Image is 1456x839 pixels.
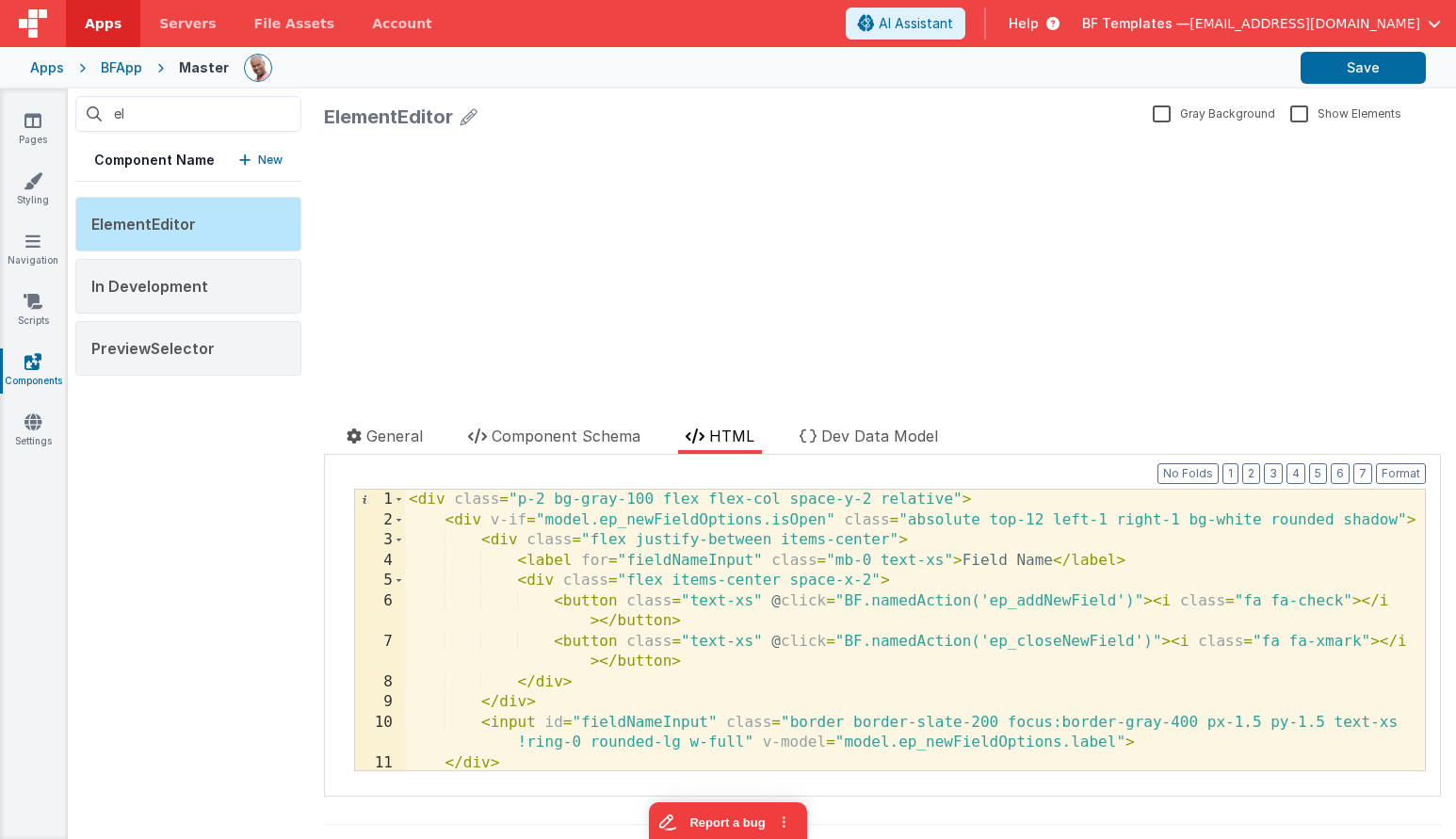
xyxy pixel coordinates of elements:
button: BF Templates — [EMAIL_ADDRESS][DOMAIN_NAME] [1082,14,1441,33]
div: 10 [355,713,405,753]
span: HTML [709,427,754,445]
input: Search components [75,96,301,132]
button: 3 [1264,463,1283,484]
span: ElementEditor [91,215,196,234]
span: BF Templates — [1082,14,1189,33]
div: BFApp [101,58,142,77]
label: Show Elements [1290,104,1401,121]
button: 7 [1353,463,1372,484]
button: 4 [1286,463,1305,484]
div: 4 [355,551,405,572]
label: Gray Background [1153,104,1275,121]
button: AI Assistant [846,8,965,40]
div: 3 [355,530,405,551]
div: 2 [355,510,405,531]
div: 1 [355,490,405,510]
span: Servers [159,14,216,33]
div: Apps [30,58,64,77]
span: In Development [91,277,208,296]
p: New [258,151,283,169]
div: 5 [355,571,405,591]
span: General [366,427,423,445]
img: 11ac31fe5dc3d0eff3fbbbf7b26fa6e1 [245,55,271,81]
span: Dev Data Model [821,427,938,445]
span: Apps [85,14,121,33]
div: 9 [355,692,405,713]
button: No Folds [1157,463,1219,484]
span: Help [1009,14,1039,33]
button: 1 [1222,463,1238,484]
button: 6 [1331,463,1350,484]
button: 5 [1309,463,1327,484]
div: 7 [355,632,405,672]
button: 2 [1242,463,1260,484]
span: Component Schema [492,427,640,445]
button: Format [1376,463,1426,484]
span: PreviewSelector [91,339,215,358]
div: 8 [355,672,405,693]
div: 6 [355,591,405,632]
button: Save [1301,52,1426,84]
span: AI Assistant [879,14,953,33]
span: [EMAIL_ADDRESS][DOMAIN_NAME] [1189,14,1420,33]
div: ElementEditor [324,104,453,130]
h5: Component Name [94,151,215,169]
span: File Assets [254,14,335,33]
button: New [239,151,283,169]
div: 11 [355,753,405,774]
div: Master [179,58,229,77]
